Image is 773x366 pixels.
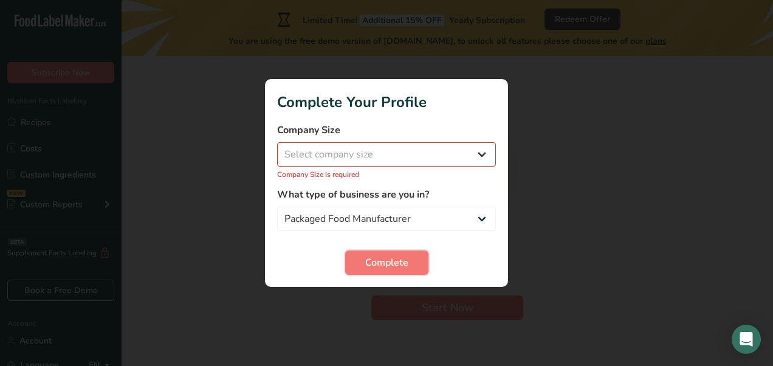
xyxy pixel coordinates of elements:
[732,325,761,354] div: Open Intercom Messenger
[277,169,496,180] p: Company Size is required
[365,255,408,270] span: Complete
[345,250,428,275] button: Complete
[277,187,496,202] label: What type of business are you in?
[277,123,496,137] label: Company Size
[277,91,496,113] h1: Complete Your Profile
